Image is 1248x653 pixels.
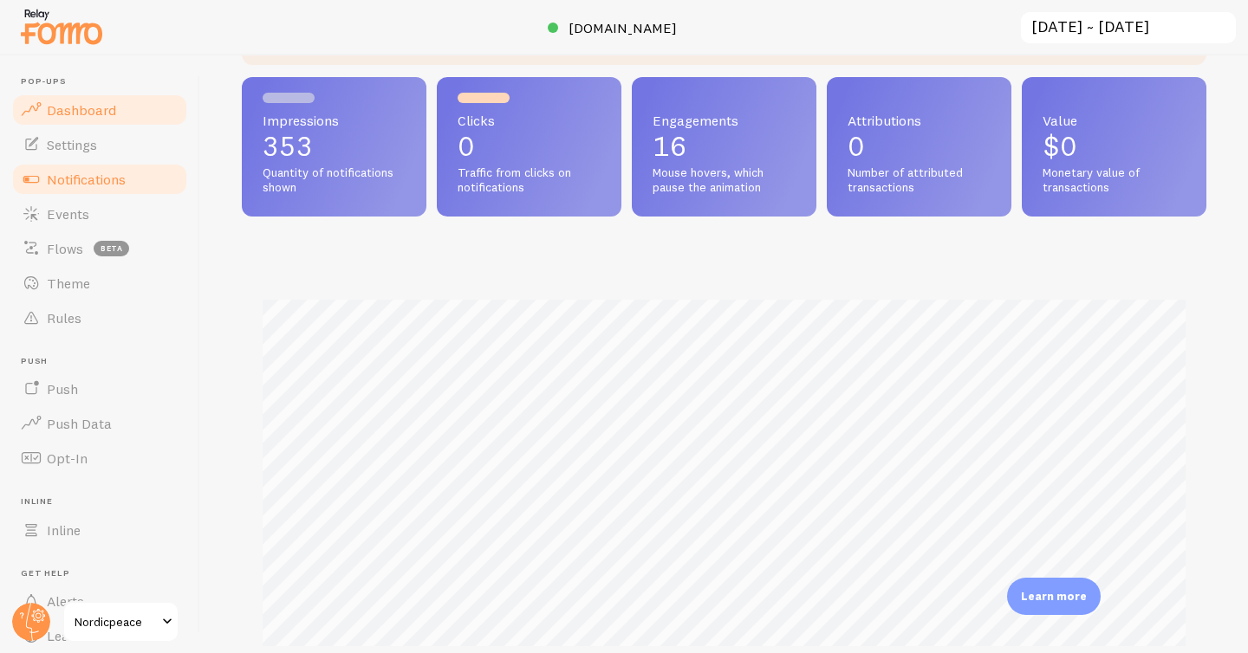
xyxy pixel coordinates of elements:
[75,611,157,632] span: Nordicpeace
[10,197,189,231] a: Events
[47,136,97,153] span: Settings
[21,568,189,579] span: Get Help
[10,162,189,197] a: Notifications
[10,231,189,266] a: Flows beta
[653,133,796,160] p: 16
[47,240,83,257] span: Flows
[47,275,90,292] span: Theme
[62,601,179,643] a: Nordicpeace
[21,76,189,87] span: Pop-ups
[10,513,189,547] a: Inline
[10,127,189,162] a: Settings
[10,93,189,127] a: Dashboard
[458,165,601,196] span: Traffic from clicks on notifications
[47,205,89,223] span: Events
[47,449,88,467] span: Opt-In
[653,113,796,127] span: Engagements
[458,133,601,160] p: 0
[848,165,991,196] span: Number of attributed transactions
[1043,129,1077,163] span: $0
[458,113,601,127] span: Clicks
[848,133,991,160] p: 0
[10,266,189,301] a: Theme
[47,415,112,432] span: Push Data
[94,241,129,256] span: beta
[848,113,991,127] span: Attributions
[263,133,406,160] p: 353
[263,165,406,196] span: Quantity of notifications shown
[1043,165,1186,196] span: Monetary value of transactions
[47,171,126,188] span: Notifications
[10,441,189,475] a: Opt-In
[47,521,81,539] span: Inline
[10,406,189,441] a: Push Data
[47,380,78,398] span: Push
[10,301,189,335] a: Rules
[10,372,189,406] a: Push
[47,592,84,610] span: Alerts
[21,496,189,508] span: Inline
[653,165,796,196] span: Mouse hovers, which pause the animation
[1021,588,1087,605] p: Learn more
[47,101,116,119] span: Dashboard
[18,4,105,48] img: fomo-relay-logo-orange.svg
[21,356,189,367] span: Push
[10,584,189,618] a: Alerts
[1043,113,1186,127] span: Value
[1007,578,1101,615] div: Learn more
[47,309,81,326] span: Rules
[263,113,406,127] span: Impressions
